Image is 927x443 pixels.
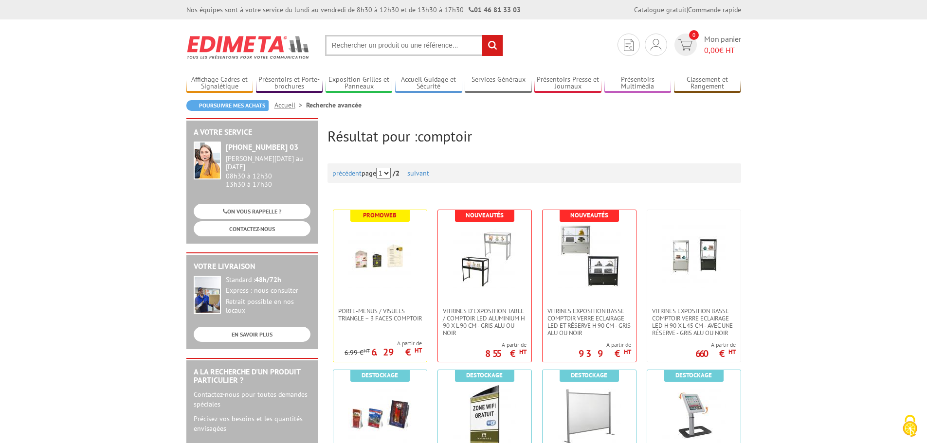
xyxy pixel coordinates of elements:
[333,307,427,322] a: Porte-menus / visuels triangle – 3 faces comptoir
[226,155,310,171] div: [PERSON_NAME][DATE] au [DATE]
[534,75,601,91] a: Présentoirs Presse et Journaux
[893,410,927,443] button: Cookies (fenêtre modale)
[543,307,636,337] a: VITRINES EXPOSITION BASSE COMPTOIR VERRE ECLAIRAGE LED ET RÉSERVE H 90 CM - GRIS ALU OU NOIR
[579,341,631,349] span: A partir de
[485,351,527,356] p: 855 €
[571,371,607,379] b: Destockage
[634,5,741,15] div: |
[604,75,672,91] a: Présentoirs Multimédia
[362,371,398,379] b: Destockage
[395,75,462,91] a: Accueil Guidage et Sécurité
[652,307,736,337] span: VITRINES EXPOSITION BASSE COMPTOIR VERRE ECLAIRAGE LED H 90 x L 45 CM - AVEC UNE RÉSERVE - GRIS A...
[465,75,532,91] a: Services Généraux
[624,348,631,356] sup: HT
[256,75,323,91] a: Présentoirs et Porte-brochures
[186,29,310,65] img: Edimeta
[570,211,608,219] b: Nouveautés
[678,39,692,51] img: devis rapide
[194,327,310,342] a: EN SAVOIR PLUS
[194,414,310,433] p: Précisez vos besoins et les quantités envisagées
[194,390,310,409] p: Contactez-nous pour toutes demandes spéciales
[689,30,699,40] span: 0
[325,35,503,56] input: Rechercher un produit ou une référence...
[704,34,741,56] span: Mon panier
[469,5,521,14] strong: 01 46 81 33 03
[194,368,310,385] h2: A la recherche d'un produit particulier ?
[348,225,412,288] img: Porte-menus / visuels triangle – 3 faces comptoir
[306,100,362,110] li: Recherche avancée
[396,169,400,177] span: 2
[519,348,527,356] sup: HT
[418,126,472,145] span: comptoir
[186,5,521,15] div: Nos équipes sont à votre service du lundi au vendredi de 8h30 à 12h30 et de 13h30 à 17h30
[226,298,310,315] div: Retrait possible en nos locaux
[186,75,254,91] a: Affichage Cadres et Signalétique
[651,39,661,51] img: devis rapide
[579,351,631,356] p: 939 €
[695,341,736,349] span: A partir de
[363,211,397,219] b: Promoweb
[466,211,504,219] b: Nouveautés
[332,163,736,183] div: page
[226,142,298,152] strong: [PHONE_NUMBER] 03
[704,45,719,55] span: 0,00
[364,347,370,354] sup: HT
[438,307,531,337] a: Vitrines d'exposition table / comptoir LED Aluminium H 90 x L 90 cm - Gris Alu ou Noir
[345,339,422,347] span: A partir de
[194,128,310,137] h2: A votre service
[255,275,281,284] strong: 48h/72h
[371,349,422,355] p: 6.29 €
[194,221,310,236] a: CONTACTEZ-NOUS
[728,348,736,356] sup: HT
[327,128,741,144] h2: Résultat pour :
[326,75,393,91] a: Exposition Grilles et Panneaux
[624,39,634,51] img: devis rapide
[186,100,269,111] a: Poursuivre mes achats
[466,371,503,379] b: Destockage
[338,307,422,322] span: Porte-menus / visuels triangle – 3 faces comptoir
[672,34,741,56] a: devis rapide 0 Mon panier 0,00€ HT
[407,169,429,177] a: suivant
[194,276,221,314] img: widget-livraison.jpg
[898,414,922,438] img: Cookies (fenêtre modale)
[345,349,370,356] p: 6.99 €
[688,5,741,14] a: Commande rapide
[485,341,527,349] span: A partir de
[226,155,310,188] div: 08h30 à 12h30 13h30 à 17h30
[662,225,726,288] img: VITRINES EXPOSITION BASSE COMPTOIR VERRE ECLAIRAGE LED H 90 x L 45 CM - AVEC UNE RÉSERVE - GRIS A...
[194,262,310,271] h2: Votre livraison
[274,101,306,109] a: Accueil
[704,45,741,56] span: € HT
[634,5,687,14] a: Catalogue gratuit
[558,225,621,288] img: VITRINES EXPOSITION BASSE COMPTOIR VERRE ECLAIRAGE LED ET RÉSERVE H 90 CM - GRIS ALU OU NOIR
[443,307,527,337] span: Vitrines d'exposition table / comptoir LED Aluminium H 90 x L 90 cm - Gris Alu ou Noir
[226,286,310,295] div: Express : nous consulter
[393,169,405,177] strong: /
[226,276,310,284] div: Standard :
[415,346,422,354] sup: HT
[332,169,362,177] a: précédent
[675,371,712,379] b: Destockage
[194,204,310,219] a: ON VOUS RAPPELLE ?
[674,75,741,91] a: Classement et Rangement
[647,307,741,337] a: VITRINES EXPOSITION BASSE COMPTOIR VERRE ECLAIRAGE LED H 90 x L 45 CM - AVEC UNE RÉSERVE - GRIS A...
[695,351,736,356] p: 660 €
[194,142,221,179] img: widget-service.jpg
[547,307,631,337] span: VITRINES EXPOSITION BASSE COMPTOIR VERRE ECLAIRAGE LED ET RÉSERVE H 90 CM - GRIS ALU OU NOIR
[453,225,516,288] img: Vitrines d'exposition table / comptoir LED Aluminium H 90 x L 90 cm - Gris Alu ou Noir
[482,35,503,56] input: rechercher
